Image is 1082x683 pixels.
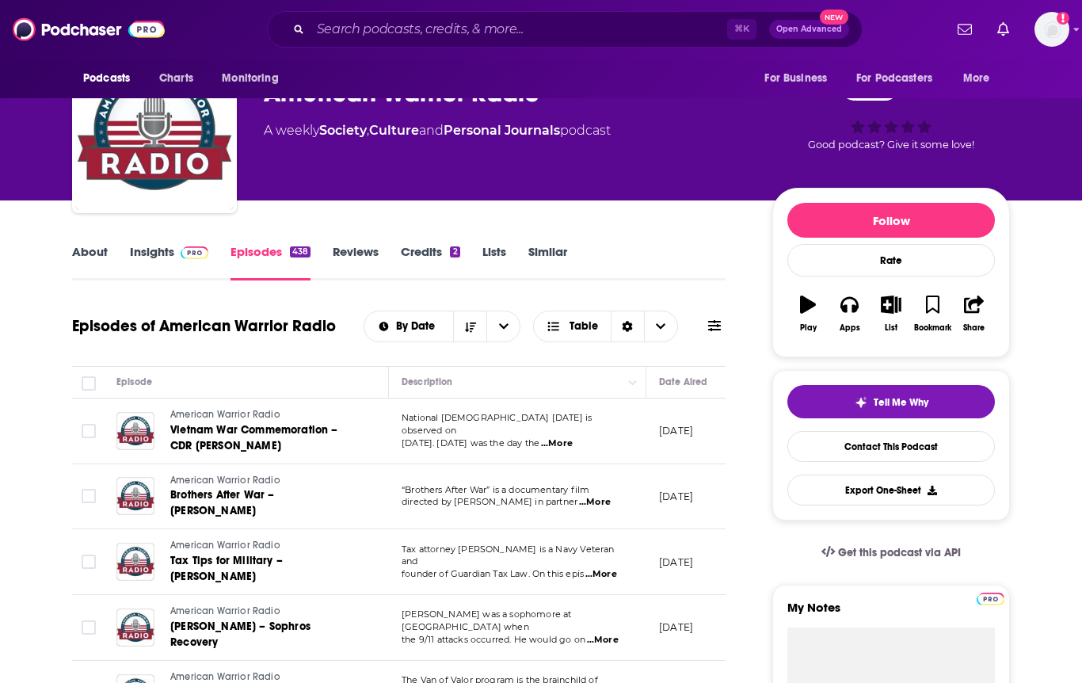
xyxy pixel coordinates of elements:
[450,246,459,258] div: 2
[838,546,961,559] span: Get this podcast via API
[840,323,860,333] div: Apps
[800,323,817,333] div: Play
[170,539,360,553] a: American Warrior Radio
[753,63,847,93] button: open menu
[116,372,152,391] div: Episode
[72,63,150,93] button: open menu
[83,67,130,90] span: Podcasts
[72,244,108,280] a: About
[170,605,360,619] a: American Warrior Radio
[82,489,96,503] span: Toggle select row
[170,408,360,422] a: American Warrior Radio
[1034,12,1069,47] button: Show profile menu
[13,14,165,44] img: Podchaser - Follow, Share and Rate Podcasts
[787,203,995,238] button: Follow
[570,321,598,332] span: Table
[170,554,283,583] span: Tax Tips for Military – [PERSON_NAME]
[419,123,444,138] span: and
[1034,12,1069,47] img: User Profile
[951,16,978,43] a: Show notifications dropdown
[977,590,1004,605] a: Pro website
[991,16,1015,43] a: Show notifications dropdown
[364,321,454,332] button: open menu
[402,568,584,579] span: founder of Guardian Tax Law. On this epis
[486,311,520,341] button: open menu
[170,422,360,454] a: Vietnam War Commemoration – CDR [PERSON_NAME]
[772,63,1010,161] div: 28Good podcast? Give it some love!
[528,244,567,280] a: Similar
[444,123,560,138] a: Personal Journals
[402,484,589,495] span: “Brothers After War” is a documentary film
[914,323,951,333] div: Bookmark
[787,475,995,506] button: Export One-Sheet
[954,285,995,342] button: Share
[829,285,870,342] button: Apps
[170,620,311,649] span: [PERSON_NAME] – Sophros Recovery
[170,488,274,517] span: Brothers After War – [PERSON_NAME]
[170,553,360,585] a: Tax Tips for Military – [PERSON_NAME]
[264,121,611,140] div: A weekly podcast
[170,619,360,651] a: [PERSON_NAME] – Sophros Recovery
[72,316,336,336] h1: Episodes of American Warrior Radio
[787,244,995,277] div: Rate
[659,490,693,503] p: [DATE]
[170,474,360,488] a: American Warrior Radio
[963,67,990,90] span: More
[82,424,96,438] span: Toggle select row
[587,634,619,647] span: ...More
[871,285,912,342] button: List
[855,396,867,409] img: tell me why sparkle
[482,244,506,280] a: Lists
[856,67,932,90] span: For Podcasters
[181,246,208,259] img: Podchaser Pro
[222,67,278,90] span: Monitoring
[82,555,96,569] span: Toggle select row
[211,63,299,93] button: open menu
[402,544,615,567] span: Tax attorney [PERSON_NAME] is a Navy Veteran and
[333,244,379,280] a: Reviews
[267,11,863,48] div: Search podcasts, credits, & more...
[874,396,928,409] span: Tell Me Why
[402,372,452,391] div: Description
[402,437,539,448] span: [DATE]. [DATE] was the day the
[541,437,573,450] span: ...More
[611,311,644,341] div: Sort Direction
[623,373,642,392] button: Column Actions
[319,123,367,138] a: Society
[401,244,459,280] a: Credits2
[311,17,727,42] input: Search podcasts, credits, & more...
[769,20,849,39] button: Open AdvancedNew
[579,496,611,509] span: ...More
[170,671,280,682] span: American Warrior Radio
[290,246,311,258] div: 438
[808,139,974,151] span: Good podcast? Give it some love!
[820,10,848,25] span: New
[402,496,577,507] span: directed by [PERSON_NAME] in partner
[952,63,1010,93] button: open menu
[585,568,617,581] span: ...More
[75,52,234,210] img: American Warrior Radio
[170,605,280,616] span: American Warrior Radio
[367,123,369,138] span: ,
[230,244,311,280] a: Episodes438
[533,311,678,342] button: Choose View
[159,67,193,90] span: Charts
[809,533,973,572] a: Get this podcast via API
[787,600,995,628] label: My Notes
[170,409,280,420] span: American Warrior Radio
[659,555,693,569] p: [DATE]
[453,311,486,341] button: Sort Direction
[402,634,585,645] span: the 9/11 attacks occurred. He would go on
[1034,12,1069,47] span: Logged in as isabellaN
[659,372,707,391] div: Date Aired
[170,423,338,452] span: Vietnam War Commemoration – CDR [PERSON_NAME]
[369,123,419,138] a: Culture
[402,609,571,632] span: [PERSON_NAME] was a sophomore at [GEOGRAPHIC_DATA] when
[912,285,953,342] button: Bookmark
[402,412,592,436] span: National [DEMOGRAPHIC_DATA] [DATE] is observed on
[659,620,693,634] p: [DATE]
[364,311,521,342] h2: Choose List sort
